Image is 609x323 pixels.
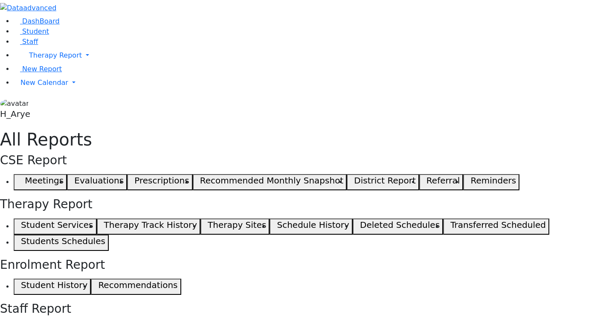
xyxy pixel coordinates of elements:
[14,174,67,190] button: Meetings
[200,175,343,186] h5: Recommended Monthly Snapshot
[208,220,266,230] h5: Therapy Sites
[104,220,197,230] h5: Therapy Track History
[98,280,177,290] h5: Recommendations
[14,279,91,295] button: Student History
[14,17,60,25] a: DashBoard
[426,175,460,186] h5: Referral
[25,175,64,186] h5: Meetings
[14,74,609,91] a: New Calendar
[270,218,352,235] button: Schedule History
[20,79,68,87] span: New Calendar
[134,175,189,186] h5: Prescriptions
[22,38,38,46] span: Staff
[97,218,200,235] button: Therapy Track History
[21,220,93,230] h5: Student Services
[74,175,124,186] h5: Evaluations
[14,38,38,46] a: Staff
[21,280,87,290] h5: Student History
[14,235,109,251] button: Students Schedules
[277,220,349,230] h5: Schedule History
[14,47,609,64] a: Therapy Report
[14,65,62,73] a: New Report
[22,27,49,35] span: Student
[347,174,419,190] button: District Report
[22,65,62,73] span: New Report
[360,220,440,230] h5: Deleted Schedules
[67,174,127,190] button: Evaluations
[14,218,97,235] button: Student Services
[443,218,549,235] button: Transferred Scheduled
[353,218,443,235] button: Deleted Schedules
[91,279,181,295] button: Recommendations
[354,175,416,186] h5: District Report
[193,174,347,190] button: Recommended Monthly Snapshot
[463,174,519,190] button: Reminders
[21,236,105,246] h5: Students Schedules
[470,175,516,186] h5: Reminders
[200,218,270,235] button: Therapy Sites
[450,220,546,230] h5: Transferred Scheduled
[22,17,60,25] span: DashBoard
[29,51,82,59] span: Therapy Report
[14,27,49,35] a: Student
[127,174,192,190] button: Prescriptions
[419,174,464,190] button: Referral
